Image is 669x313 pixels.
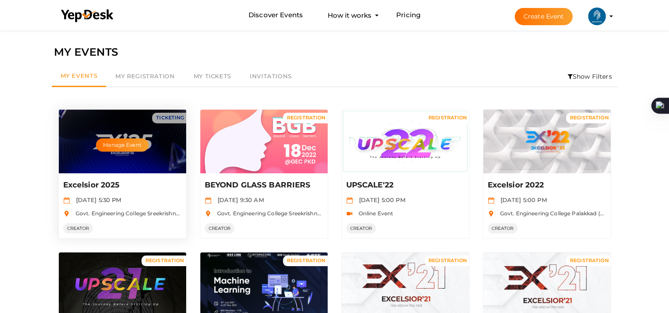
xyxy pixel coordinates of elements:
[63,180,180,191] p: Excelsior 2025
[205,180,321,191] p: BEYOND GLASS BARRIERS
[213,196,264,203] span: [DATE] 9:30 AM
[205,197,211,204] img: calendar.svg
[72,196,122,203] span: [DATE] 5:30 PM
[96,138,148,152] button: Manage Event
[346,197,353,204] img: calendar.svg
[488,223,518,233] span: CREATOR
[562,66,618,87] li: Show Filters
[325,7,374,23] button: How it works
[106,66,184,87] a: My Registration
[63,223,93,233] span: CREATOR
[515,8,573,25] button: Create Event
[354,210,394,217] span: Online Event
[115,73,175,80] span: My Registration
[184,66,241,87] a: My Tickets
[346,180,463,191] p: UPSCALE'22
[71,210,482,217] span: Govt. Engineering College Sreekrishnapuram, [GEOGRAPHIC_DATA], Mannampatta, Sreekrishnapuram, [GE...
[588,8,606,25] img: ACg8ocIlr20kWlusTYDilfQwsc9vjOYCKrm0LB8zShf3GP8Yo5bmpMCa=s100
[488,210,494,217] img: location.svg
[61,72,98,79] span: My Events
[63,197,70,204] img: calendar.svg
[205,223,235,233] span: CREATOR
[205,210,211,217] img: location.svg
[54,44,615,61] div: MY EVENTS
[248,7,303,23] a: Discover Events
[250,73,292,80] span: Invitations
[496,196,547,203] span: [DATE] 5:00 PM
[488,180,604,191] p: Excelsior 2022
[194,73,231,80] span: My Tickets
[213,210,623,217] span: Govt. Engineering College Sreekrishnapuram, [GEOGRAPHIC_DATA], Mannampatta, Sreekrishnapuram, [GE...
[346,223,376,233] span: CREATOR
[346,210,353,217] img: video-icon.svg
[241,66,301,87] a: Invitations
[396,7,421,23] a: Pricing
[355,196,405,203] span: [DATE] 5:00 PM
[488,197,494,204] img: calendar.svg
[63,210,70,217] img: location.svg
[52,66,107,87] a: My Events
